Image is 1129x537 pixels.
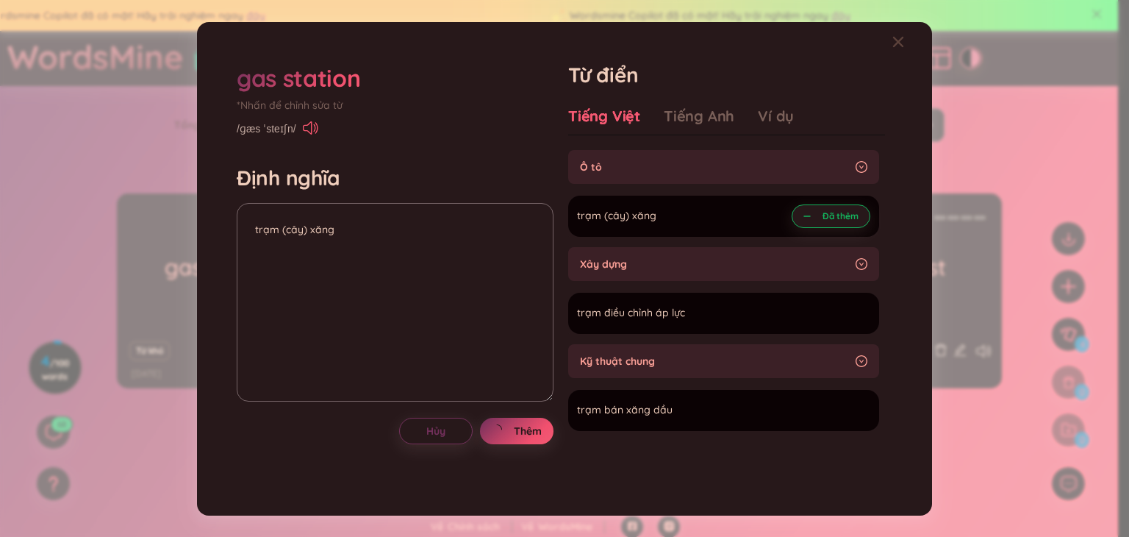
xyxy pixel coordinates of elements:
[580,256,850,272] span: Xây dựng
[892,22,932,62] button: Close
[856,161,867,173] span: right-circle
[568,106,640,127] div: Tiếng Việt
[822,210,859,222] span: Đã thêm
[856,355,867,367] span: right-circle
[580,353,850,369] span: Kỹ thuật chung
[237,62,360,94] div: gas station
[514,424,542,438] span: Thêm
[568,62,885,88] h1: Từ điển
[237,203,553,402] textarea: trạm (cây) xăng
[426,424,445,438] span: Hủy
[580,159,850,175] span: Ô tô
[758,106,794,127] div: Ví dụ
[664,106,734,127] div: Tiếng Anh
[237,97,553,113] div: *Nhấn để chỉnh sửa từ
[237,165,553,191] h4: Định nghĩa
[492,424,514,438] span: loading
[237,121,296,137] span: /ɡæs ˈsteɪʃn/
[577,207,656,225] span: trạm (cây) xăng
[856,258,867,270] span: right-circle
[577,305,685,322] span: trạm điều chỉnh áp lực
[577,402,673,419] span: trạm bán xăng dầu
